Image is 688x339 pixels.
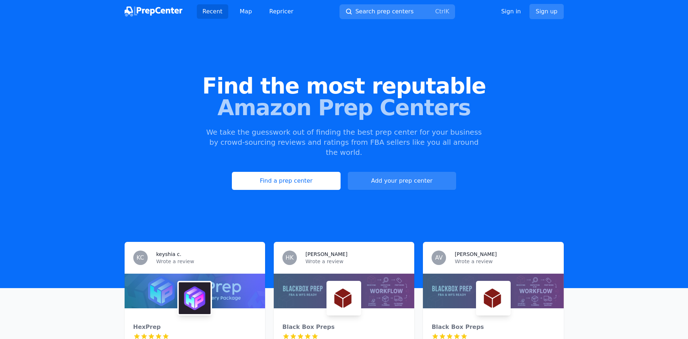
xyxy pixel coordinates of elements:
h3: keyshia c. [156,251,182,258]
button: Search prep centersCtrlK [339,4,455,19]
h3: [PERSON_NAME] [455,251,497,258]
p: Wrote a review [306,258,406,265]
img: Black Box Preps [477,282,509,314]
h3: [PERSON_NAME] [306,251,347,258]
div: Black Box Preps [432,323,555,331]
a: Sign in [501,7,521,16]
div: HexPrep [133,323,256,331]
div: Black Box Preps [282,323,406,331]
a: Sign up [529,4,563,19]
a: Add your prep center [348,172,456,190]
img: PrepCenter [125,6,182,17]
span: AV [435,255,443,261]
span: Search prep centers [355,7,414,16]
a: Recent [197,4,228,19]
span: Find the most reputable [12,75,676,97]
a: Repricer [264,4,299,19]
img: Black Box Preps [328,282,360,314]
img: HexPrep [179,282,211,314]
span: Amazon Prep Centers [12,97,676,118]
a: Find a prep center [232,172,340,190]
kbd: Ctrl [435,8,445,15]
span: HK [286,255,294,261]
p: Wrote a review [455,258,555,265]
a: Map [234,4,258,19]
span: KC [137,255,144,261]
kbd: K [445,8,449,15]
p: Wrote a review [156,258,256,265]
p: We take the guesswork out of finding the best prep center for your business by crowd-sourcing rev... [205,127,483,157]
